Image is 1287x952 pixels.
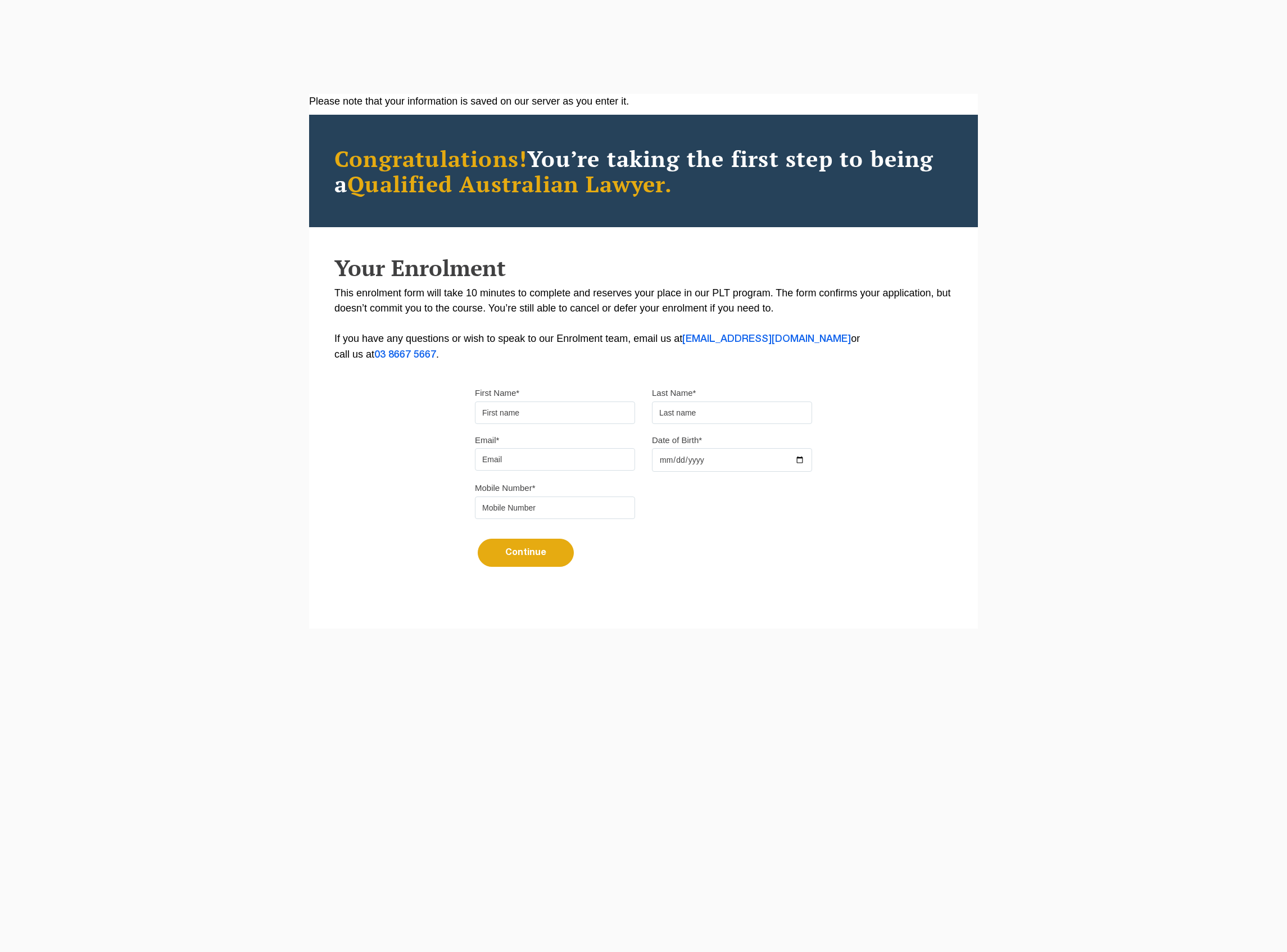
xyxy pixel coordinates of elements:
[374,350,436,359] a: 03 8667 5667
[652,387,696,399] label: Last Name*
[309,94,978,109] div: Please note that your information is saved on our server as you enter it.
[682,335,851,344] a: [EMAIL_ADDRESS][DOMAIN_NAME]
[475,497,635,519] input: Mobile Number
[475,435,499,446] label: Email*
[475,401,635,424] input: First name
[347,169,672,198] span: Qualified Australian Lawyer.
[334,255,953,280] h2: Your Enrolment
[652,435,702,446] label: Date of Birth*
[478,539,574,567] button: Continue
[652,401,812,424] input: Last name
[334,146,953,196] h2: You’re taking the first step to being a
[475,482,536,494] label: Mobile Number*
[334,286,953,363] p: This enrolment form will take 10 minutes to complete and reserves your place in our PLT program. ...
[475,448,635,471] input: Email
[334,143,527,173] span: Congratulations!
[475,387,519,399] label: First Name*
